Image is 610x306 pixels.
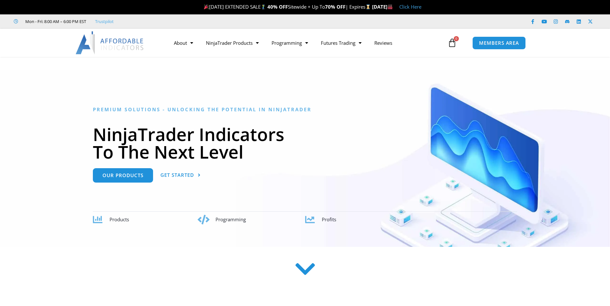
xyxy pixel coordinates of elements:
span: Products [110,216,129,223]
a: Trustpilot [95,18,114,25]
img: 🎉 [204,4,209,9]
span: Our Products [102,173,143,178]
a: Get Started [160,168,201,183]
img: LogoAI | Affordable Indicators – NinjaTrader [76,31,144,54]
span: [DATE] EXTENDED SALE Sitewide + Up To | Expires [202,4,372,10]
a: NinjaTrader Products [199,35,265,50]
span: Programming [216,216,246,223]
a: Programming [265,35,314,50]
a: Futures Trading [314,35,368,50]
span: Mon - Fri: 8:00 AM – 6:00 PM EST [24,18,86,25]
h6: Premium Solutions - Unlocking the Potential in NinjaTrader [93,106,517,113]
strong: 70% OFF [325,4,346,10]
strong: 40% OFF [267,4,288,10]
img: 🏌️‍♂️ [261,4,266,9]
a: 0 [438,34,466,52]
a: MEMBERS AREA [472,36,526,50]
a: Click Here [399,4,421,10]
img: ⌛ [366,4,370,9]
a: About [167,35,199,50]
a: Our Products [93,168,153,183]
a: Reviews [368,35,399,50]
nav: Menu [167,35,446,50]
span: 0 [454,36,459,41]
span: Profits [322,216,336,223]
h1: NinjaTrader Indicators To The Next Level [93,125,517,161]
span: Get Started [160,173,194,177]
img: 🏭 [388,4,393,9]
span: MEMBERS AREA [479,41,519,45]
strong: [DATE] [372,4,393,10]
